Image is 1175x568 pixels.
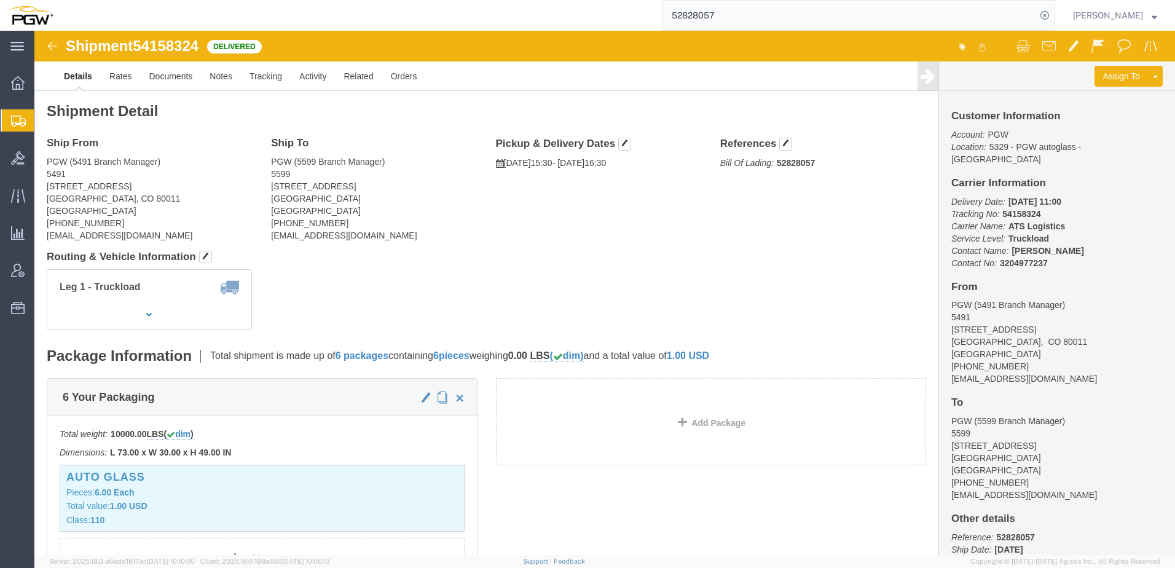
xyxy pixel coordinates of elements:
[1073,9,1143,22] span: Amber Hickey
[200,558,330,565] span: Client: 2025.18.0-198a450
[282,558,330,565] span: [DATE] 10:06:13
[554,558,585,565] a: Feedback
[9,6,53,25] img: logo
[147,558,195,565] span: [DATE] 10:10:00
[1072,8,1158,23] button: [PERSON_NAME]
[34,31,1175,555] iframe: FS Legacy Container
[49,558,195,565] span: Server: 2025.18.0-a0edd1917ac
[523,558,554,565] a: Support
[971,556,1160,567] span: Copyright © [DATE]-[DATE] Agistix Inc., All Rights Reserved
[662,1,1036,30] input: Search for shipment number, reference number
